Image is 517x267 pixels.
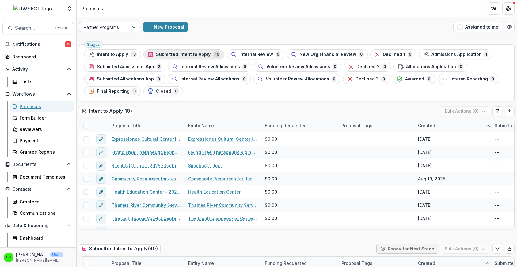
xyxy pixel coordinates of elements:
[418,136,432,142] div: [DATE]
[96,200,106,210] button: edit
[495,228,499,235] div: --
[168,74,251,84] button: Internal Review Allocations0
[265,162,277,169] span: $0.00
[431,52,482,57] span: Admissions Application
[495,136,499,142] div: --
[376,244,438,254] button: Ready for Next Stage
[405,77,424,82] span: Awarded
[393,74,435,84] button: Awarded0
[79,244,161,253] h2: Submitted Intent to Apply ( 40 )
[10,244,74,254] a: Data Report
[10,233,74,243] a: Dashboard
[143,86,183,96] button: Closed0
[261,119,338,132] div: Funding Requested
[2,184,74,194] button: Open Contacts
[108,122,145,129] div: Proposal Title
[239,52,273,57] span: Internal Review
[112,202,181,208] a: Thames River Community Service, Inc. - 2025 - Partner Program Intent to Apply
[383,52,405,57] span: Declined 1
[132,88,137,95] span: 0
[180,77,239,82] span: Internal Review Allocations
[265,228,277,235] span: $0.00
[265,202,277,208] span: $0.00
[188,215,257,222] a: The Lighthouse Voc-Ed Center Inc.
[485,123,490,128] svg: sorted ascending
[355,77,379,82] span: Declined 3
[418,175,445,182] div: Aug 19, 2025
[97,64,154,69] span: Submitted Admissions App
[370,49,416,59] button: Declined 10
[131,51,137,58] span: 10
[495,149,499,155] div: --
[84,74,165,84] button: Submitted Allocations App0
[414,119,491,132] div: Created
[265,175,277,182] span: $0.00
[188,189,241,195] a: Health Education Center
[227,49,284,59] button: Internal Review0
[156,52,211,57] span: Submitted Intent to Apply
[112,189,181,195] a: Health Education Center - 2025 - Partner Program Intent to Apply
[79,107,135,116] h2: Intent to Apply ( 10 )
[188,175,257,182] a: Community Resources for Justice
[382,63,387,70] span: 0
[505,244,515,254] button: Export table data
[418,202,432,208] div: [DATE]
[495,202,499,208] div: --
[54,25,69,32] div: Ctrl + K
[96,214,106,223] button: edit
[10,172,74,182] a: Document Templates
[343,74,390,84] button: Declined 30
[10,147,74,157] a: Grantee Reports
[20,198,69,205] div: Grantees
[96,187,106,197] button: edit
[12,67,64,72] span: Activity
[157,63,162,70] span: 2
[10,197,74,207] a: Grantees
[10,135,74,146] a: Payments
[20,246,69,253] div: Data Report
[359,51,364,58] span: 0
[20,78,69,85] div: Tasks
[344,62,391,72] button: Declined 20
[188,162,222,169] a: SimplifyCT, Inc.
[12,42,65,47] span: Notifications
[6,255,11,259] div: Scott Umbel
[188,202,257,208] a: Thames River Community Service, Inc.
[505,106,515,116] button: Export table data
[450,77,488,82] span: Interim Reporting
[188,149,257,155] a: Flying Free Therapeutic Riding Center, Inc.
[143,22,188,32] button: New Proposal
[265,149,277,155] span: $0.00
[408,51,412,58] span: 0
[276,51,280,58] span: 0
[96,147,106,157] button: edit
[505,22,515,32] button: Open table manager
[20,115,69,121] div: Form Builder
[485,261,490,266] svg: sorted ascending
[188,228,227,235] a: Alliance for Living
[20,235,69,241] div: Dashboard
[108,260,145,266] div: Proposal Title
[97,52,128,57] span: Intent to Apply
[156,76,161,82] span: 0
[96,134,106,144] button: edit
[287,49,368,59] button: New Org Financial Review0
[492,244,502,254] button: Edit table settings
[112,136,181,142] a: Expressiones Cultural Center Inc - 2025 - Partner Program Intent to Apply
[2,22,74,34] button: Search...
[502,2,515,15] button: Get Help
[2,52,74,62] a: Dashboard
[441,106,490,116] button: Bulk Actions (0)
[261,260,310,266] div: Funding Requested
[381,76,386,82] span: 0
[84,86,141,96] button: Final Reporting0
[299,52,356,57] span: New Org Financial Review
[96,174,106,184] button: edit
[174,88,179,95] span: 0
[2,39,74,49] button: Notifications19
[112,228,181,235] a: Alliance for Living - 2025 - Partner Program Intent to Apply
[184,122,218,129] div: Entity Name
[406,64,456,69] span: Allocations Application
[112,149,181,155] a: Flying Free Therapeutic Riding Center, Inc. - 2025 - Partner Program Intent to Apply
